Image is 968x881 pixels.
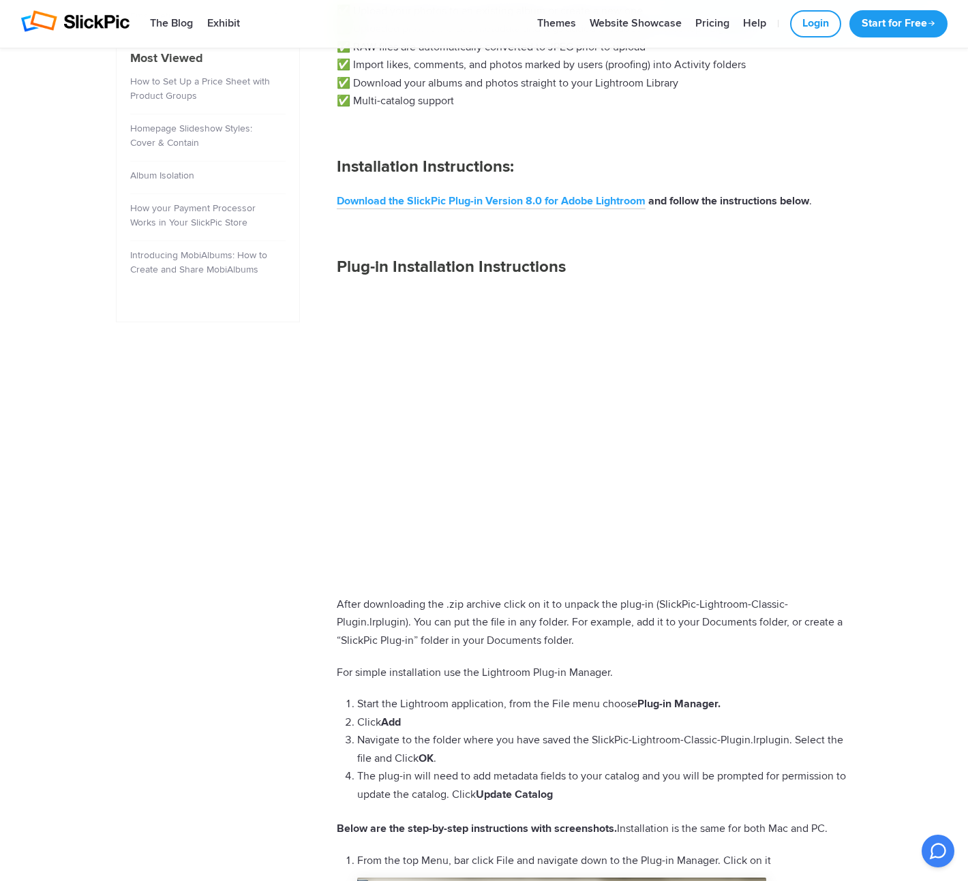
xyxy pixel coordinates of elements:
b: Below are the step-by-step instructions with screenshots. [337,822,617,835]
li: Navigate to the folder where you have saved the SlickPic-Lightroom-Classic-Plugin.lrplugin. Selec... [357,731,852,767]
p: After downloading the .zip archive click on it to unpack the plug-in (SlickPic-Lightroom-Classic-... [337,596,852,650]
a: How to Set Up a Price Sheet with Product Groups [130,76,270,102]
a: Homepage Slideshow Styles: Cover & Contain [130,123,252,149]
p: For simple installation use the Lightroom Plug-in Manager. [337,664,852,682]
a: Download the SlickPic Plug-in Version 8.0 for Adobe Lightroom [337,194,646,209]
strong: Installation Instructions: [337,157,514,176]
b: Add [381,715,401,729]
b: and follow the instructions below [648,194,809,208]
h4: Most Viewed [130,49,286,67]
b: OK [419,752,434,765]
iframe: 64 Adobe Lightroom Installation [337,292,852,582]
a: Album Isolation [130,170,194,181]
b: Plug-in Manager. [637,697,721,711]
strong: Plug-in Installation Instructions [337,257,566,277]
li: The plug-in will need to add metadata fields to your catalog and you will be prompted for permiss... [357,767,852,803]
a: How your Payment Processor Works in Your SlickPic Store [130,202,256,228]
b: Update Catalog [476,788,553,801]
p: . [337,192,852,211]
a: Introducing MobiAlbums: How to Create and Share MobiAlbums [130,249,267,275]
li: Click [357,713,852,732]
p: Installation is the same for both Mac and PC. [337,820,852,838]
li: Start the Lightroom application, from the File menu choose [357,695,852,713]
